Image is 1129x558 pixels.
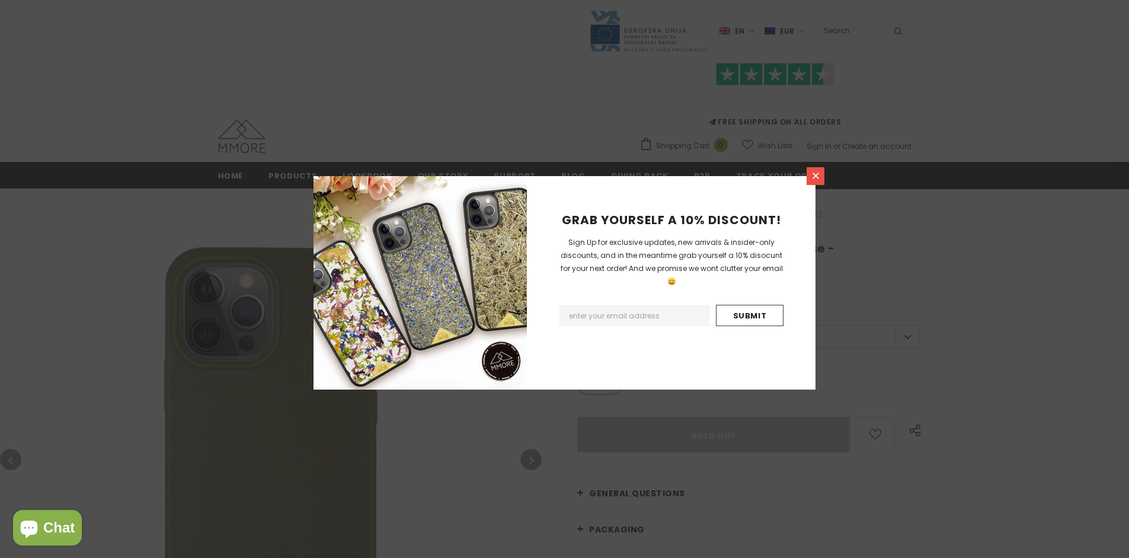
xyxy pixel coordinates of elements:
[559,305,710,326] input: Email Address
[9,510,85,549] inbox-online-store-chat: Shopify online store chat
[561,237,783,286] span: Sign Up for exclusive updates, new arrivals & insider-only discounts, and in the meantime grab yo...
[562,212,781,228] span: GRAB YOURSELF A 10% DISCOUNT!
[716,305,783,326] input: Submit
[807,167,824,185] a: Close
